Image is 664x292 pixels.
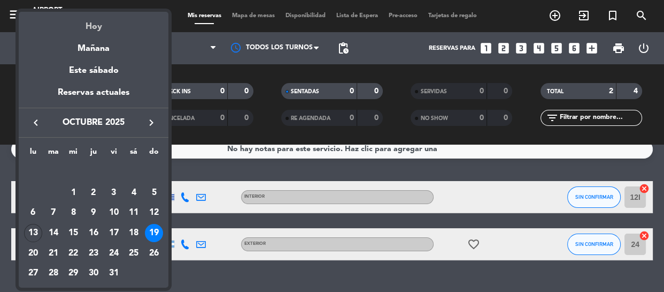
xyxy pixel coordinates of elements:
[124,146,144,162] th: sábado
[23,203,43,223] td: 6 de octubre de 2025
[64,224,82,242] div: 15
[145,244,163,263] div: 26
[64,184,82,202] div: 1
[83,263,104,283] td: 30 de octubre de 2025
[23,162,164,183] td: OCT.
[145,224,163,242] div: 19
[23,223,43,243] td: 13 de octubre de 2025
[63,243,83,264] td: 22 de octubre de 2025
[84,264,103,282] div: 30
[19,56,168,86] div: Este sábado
[63,263,83,283] td: 29 de octubre de 2025
[104,203,124,223] td: 10 de octubre de 2025
[44,244,63,263] div: 21
[24,204,42,222] div: 6
[23,263,43,283] td: 27 de octubre de 2025
[19,86,168,108] div: Reservas actuales
[43,146,64,162] th: martes
[83,183,104,203] td: 2 de octubre de 2025
[24,264,42,282] div: 27
[125,244,143,263] div: 25
[105,264,123,282] div: 31
[105,184,123,202] div: 3
[142,116,161,130] button: keyboard_arrow_right
[104,263,124,283] td: 31 de octubre de 2025
[26,116,45,130] button: keyboard_arrow_left
[63,223,83,243] td: 15 de octubre de 2025
[105,204,123,222] div: 10
[63,203,83,223] td: 8 de octubre de 2025
[24,224,42,242] div: 13
[104,223,124,243] td: 17 de octubre de 2025
[43,243,64,264] td: 21 de octubre de 2025
[83,223,104,243] td: 16 de octubre de 2025
[63,146,83,162] th: miércoles
[83,146,104,162] th: jueves
[83,243,104,264] td: 23 de octubre de 2025
[105,224,123,242] div: 17
[144,146,164,162] th: domingo
[125,224,143,242] div: 18
[84,244,103,263] div: 23
[29,116,42,129] i: keyboard_arrow_left
[23,243,43,264] td: 20 de octubre de 2025
[23,146,43,162] th: lunes
[105,244,123,263] div: 24
[104,183,124,203] td: 3 de octubre de 2025
[144,243,164,264] td: 26 de octubre de 2025
[84,224,103,242] div: 16
[43,263,64,283] td: 28 de octubre de 2025
[43,223,64,243] td: 14 de octubre de 2025
[44,204,63,222] div: 7
[124,203,144,223] td: 11 de octubre de 2025
[104,243,124,264] td: 24 de octubre de 2025
[43,203,64,223] td: 7 de octubre de 2025
[125,184,143,202] div: 4
[84,204,103,222] div: 9
[64,244,82,263] div: 22
[63,183,83,203] td: 1 de octubre de 2025
[124,243,144,264] td: 25 de octubre de 2025
[83,203,104,223] td: 9 de octubre de 2025
[64,264,82,282] div: 29
[124,183,144,203] td: 4 de octubre de 2025
[124,223,144,243] td: 18 de octubre de 2025
[19,34,168,56] div: Mañana
[145,184,163,202] div: 5
[125,204,143,222] div: 11
[145,204,163,222] div: 12
[145,116,158,129] i: keyboard_arrow_right
[44,224,63,242] div: 14
[45,116,142,130] span: octubre 2025
[144,223,164,243] td: 19 de octubre de 2025
[44,264,63,282] div: 28
[64,204,82,222] div: 8
[24,244,42,263] div: 20
[19,12,168,34] div: Hoy
[144,183,164,203] td: 5 de octubre de 2025
[104,146,124,162] th: viernes
[144,203,164,223] td: 12 de octubre de 2025
[84,184,103,202] div: 2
